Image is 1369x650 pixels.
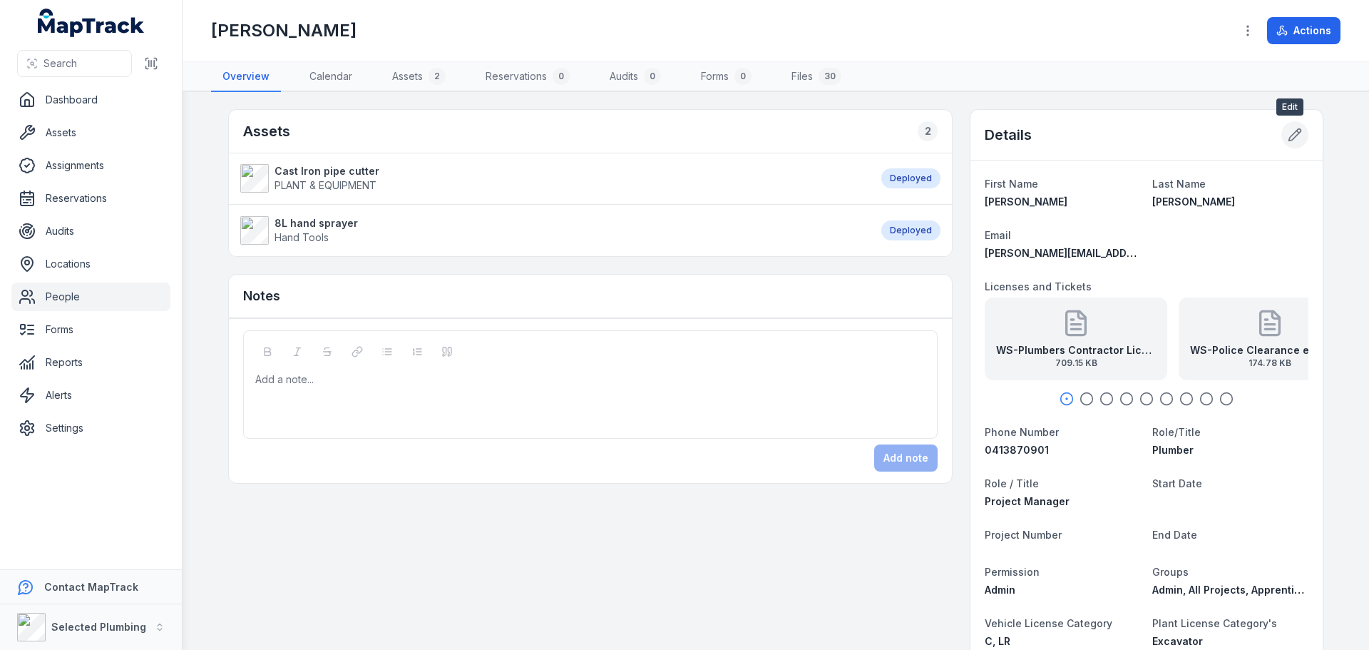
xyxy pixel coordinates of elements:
span: Email [985,229,1011,241]
strong: 8L hand sprayer [275,216,358,230]
strong: Cast Iron pipe cutter [275,164,379,178]
div: 0 [553,68,570,85]
strong: Selected Plumbing [51,621,146,633]
span: Groups [1152,566,1189,578]
a: Dashboard [11,86,170,114]
h1: [PERSON_NAME] [211,19,357,42]
a: Audits [11,217,170,245]
span: Project Manager [985,495,1070,507]
button: Search [17,50,132,77]
div: 0 [644,68,661,85]
a: Forms0 [689,62,763,92]
span: Phone Number [985,426,1059,438]
span: Last Name [1152,178,1206,190]
span: Role / Title [985,477,1039,489]
span: Vehicle License Category [985,617,1112,629]
a: Reports [11,348,170,377]
a: Assignments [11,151,170,180]
strong: Contact MapTrack [44,581,138,593]
a: Alerts [11,381,170,410]
div: Deployed [881,220,940,240]
a: Forms [11,315,170,344]
h2: Details [985,125,1032,145]
strong: WS-Police Clearance exp [DATE] [1190,343,1350,357]
span: Edit [1276,98,1303,116]
a: Reservations [11,184,170,213]
span: End Date [1152,529,1197,541]
span: [PERSON_NAME] [1152,195,1235,208]
span: 709.15 KB [996,357,1156,369]
a: People [11,283,170,311]
span: [PERSON_NAME][EMAIL_ADDRESS][DOMAIN_NAME] [985,247,1239,259]
a: Reservations0 [474,62,581,92]
strong: WS-Plumbers Contractor Licence exp [DATE] [996,343,1156,357]
a: Assets2 [381,62,457,92]
span: Permission [985,566,1040,578]
span: Plant License Category's [1152,617,1277,629]
span: Licenses and Tickets [985,280,1092,293]
a: Overview [211,62,281,92]
a: MapTrack [38,9,145,37]
div: 30 [819,68,841,85]
span: Search [43,56,77,71]
a: Locations [11,250,170,278]
span: 174.78 KB [1190,357,1350,369]
a: Assets [11,118,170,147]
a: Settings [11,414,170,442]
span: Role/Title [1152,426,1201,438]
a: Audits0 [598,62,672,92]
div: 0 [734,68,752,85]
a: 8L hand sprayerHand Tools [240,216,867,245]
span: Admin [985,584,1015,596]
a: Calendar [298,62,364,92]
span: Plumber [1152,444,1194,456]
h3: Notes [243,286,280,306]
a: Files30 [780,62,853,92]
span: First Name [985,178,1038,190]
div: Deployed [881,168,940,188]
button: Actions [1267,17,1340,44]
span: 0413870901 [985,444,1049,456]
span: Project Number [985,529,1062,541]
span: PLANT & EQUIPMENT [275,179,376,191]
div: 2 [429,68,446,85]
div: 2 [918,121,938,141]
span: [PERSON_NAME] [985,195,1067,208]
span: C, LR [985,635,1010,647]
span: Excavator [1152,635,1203,647]
span: Hand Tools [275,231,329,243]
h2: Assets [243,121,290,141]
a: Cast Iron pipe cutterPLANT & EQUIPMENT [240,164,867,193]
span: Start Date [1152,477,1202,489]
